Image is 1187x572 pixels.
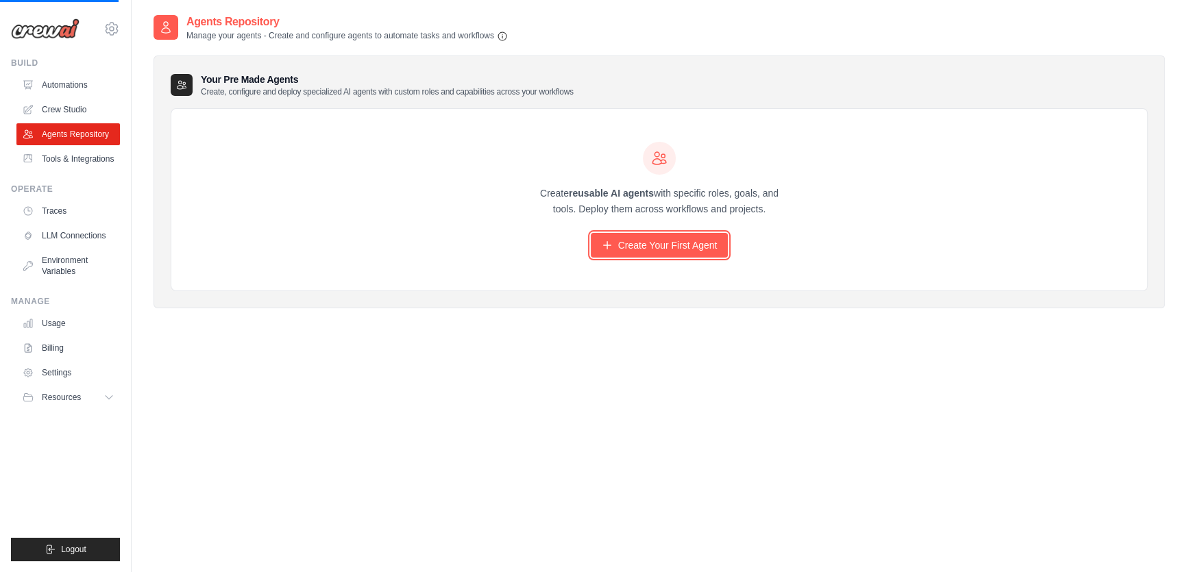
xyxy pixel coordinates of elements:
[11,58,120,69] div: Build
[16,200,120,222] a: Traces
[186,30,508,42] p: Manage your agents - Create and configure agents to automate tasks and workflows
[11,538,120,561] button: Logout
[591,233,729,258] a: Create Your First Agent
[186,14,508,30] h2: Agents Repository
[11,18,79,39] img: Logo
[11,296,120,307] div: Manage
[16,249,120,282] a: Environment Variables
[201,86,574,97] p: Create, configure and deploy specialized AI agents with custom roles and capabilities across your...
[16,362,120,384] a: Settings
[528,186,791,217] p: Create with specific roles, goals, and tools. Deploy them across workflows and projects.
[11,184,120,195] div: Operate
[569,188,654,199] strong: reusable AI agents
[16,312,120,334] a: Usage
[201,73,574,97] h3: Your Pre Made Agents
[16,225,120,247] a: LLM Connections
[16,337,120,359] a: Billing
[61,544,86,555] span: Logout
[42,392,81,403] span: Resources
[16,99,120,121] a: Crew Studio
[16,74,120,96] a: Automations
[16,386,120,408] button: Resources
[16,123,120,145] a: Agents Repository
[16,148,120,170] a: Tools & Integrations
